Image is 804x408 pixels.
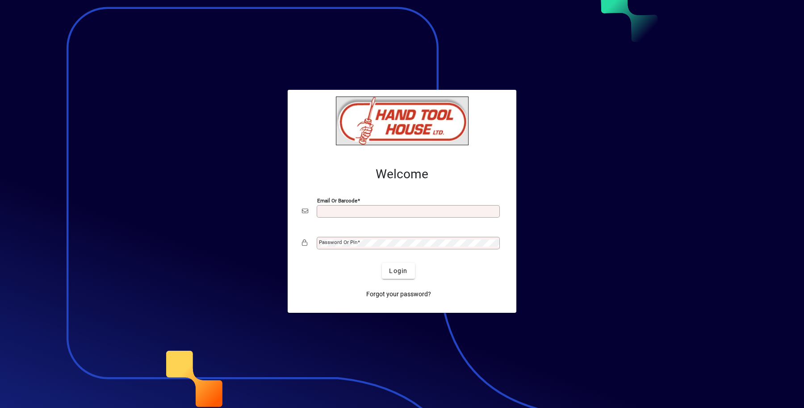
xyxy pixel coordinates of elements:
mat-label: Email or Barcode [317,198,357,204]
mat-label: Password or Pin [319,239,357,245]
button: Login [382,263,415,279]
span: Forgot your password? [366,290,431,299]
span: Login [389,266,407,276]
h2: Welcome [302,167,502,182]
a: Forgot your password? [363,286,435,302]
